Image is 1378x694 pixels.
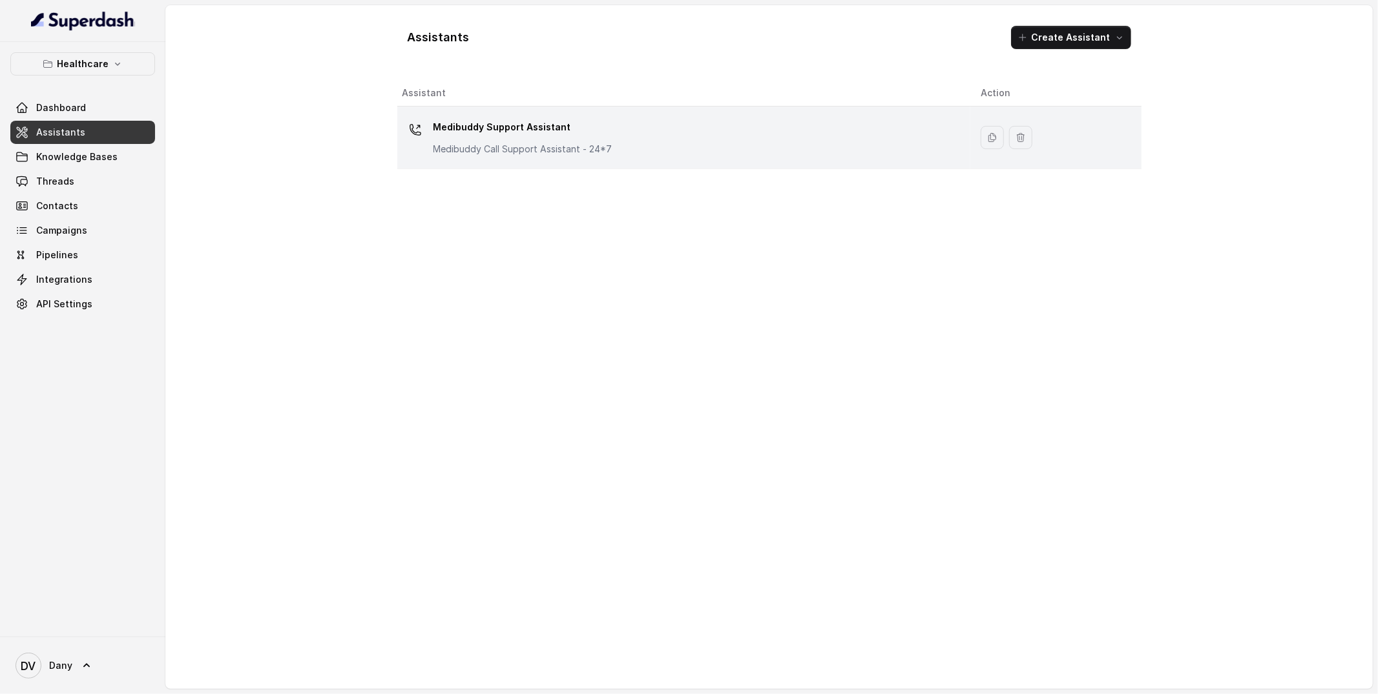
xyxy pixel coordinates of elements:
[1011,26,1131,49] button: Create Assistant
[36,273,92,286] span: Integrations
[57,56,109,72] p: Healthcare
[10,648,155,684] a: Dany
[36,175,74,188] span: Threads
[10,268,155,291] a: Integrations
[36,126,85,139] span: Assistants
[36,199,78,212] span: Contacts
[433,117,612,138] p: Medibuddy Support Assistant
[10,219,155,242] a: Campaigns
[10,96,155,119] a: Dashboard
[10,194,155,218] a: Contacts
[10,121,155,144] a: Assistants
[36,298,92,311] span: API Settings
[970,80,1141,107] th: Action
[10,243,155,267] a: Pipelines
[10,52,155,76] button: Healthcare
[21,659,36,673] text: DV
[49,659,72,672] span: Dany
[36,150,118,163] span: Knowledge Bases
[10,145,155,168] a: Knowledge Bases
[408,27,470,48] h1: Assistants
[31,10,135,31] img: light.svg
[36,249,78,261] span: Pipelines
[433,143,612,156] p: Medibuddy Call Support Assistant - 24*7
[36,224,87,237] span: Campaigns
[10,292,155,316] a: API Settings
[36,101,86,114] span: Dashboard
[397,80,971,107] th: Assistant
[10,170,155,193] a: Threads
